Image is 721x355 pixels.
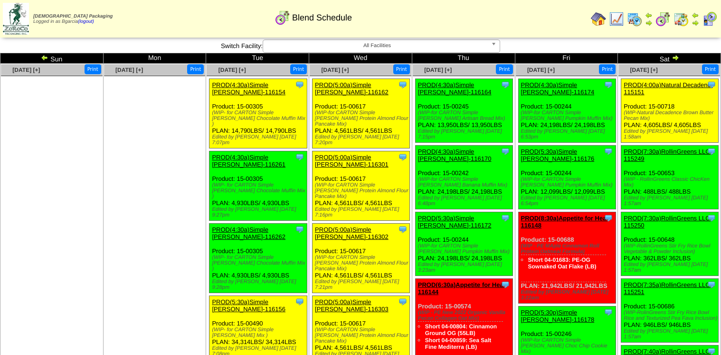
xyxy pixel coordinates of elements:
[521,243,616,255] div: (WIP - PE MAple Cinnamon Roll Protein Oatmeal Formula)
[33,14,113,24] span: Logged in as Bgarcia
[33,14,113,19] span: [DEMOGRAPHIC_DATA] Packaging
[645,11,653,19] img: arrowleft.gif
[618,53,721,64] td: Sat
[621,212,719,276] div: Product: 15-00648 PLAN: 362LBS / 362LBS
[321,67,349,73] a: [DATE] [+]
[212,110,306,127] div: (WIP- for CARTON Simple [PERSON_NAME] Chocolate Muffin Mix )
[309,53,412,64] td: Wed
[707,280,716,289] img: Tooltip
[3,3,29,35] img: zoroco-logo-small.webp
[521,81,595,96] a: PROD(4:30a)Simple [PERSON_NAME]-116174
[187,64,204,74] button: Print
[702,64,719,74] button: Print
[315,226,389,240] a: PROD(5:00a)Simple [PERSON_NAME]-116302
[313,224,410,293] div: Product: 15-00617 PLAN: 4,561LBS / 4,561LBS
[415,79,512,143] div: Product: 15-00245 PLAN: 13,950LBS / 13,950LBS
[275,10,290,25] img: calendarblend.gif
[418,262,512,273] div: Edited by [PERSON_NAME] [DATE] 3:23am
[621,79,719,143] div: Product: 15-00718 PLAN: 4,605LBS / 4,605LBS
[521,215,608,229] a: PROD(8:30a)Appetite for Hea-116148
[515,53,618,64] td: Fri
[521,148,595,162] a: PROD(5:30a)Simple [PERSON_NAME]-116176
[604,80,613,89] img: Tooltip
[212,182,306,199] div: (WIP- for CARTON Simple [PERSON_NAME] Chocolate Muffin Mix )
[313,151,410,221] div: Product: 15-00617 PLAN: 4,561LBS / 4,561LBS
[209,224,307,293] div: Product: 15-00305 PLAN: 4,930LBS / 4,930LBS
[415,212,512,276] div: Product: 15-00244 PLAN: 24,198LBS / 24,198LBS
[315,154,389,168] a: PROD(5:00a)Simple [PERSON_NAME]-116301
[295,225,304,234] img: Tooltip
[315,81,389,96] a: PROD(5:00a)Simple [PERSON_NAME]-116162
[212,327,306,338] div: (WIP- for CARTON Simple [PERSON_NAME] Mix )
[604,307,613,317] img: Tooltip
[212,81,285,96] a: PROD(4:30a)Simple [PERSON_NAME]-116154
[621,146,719,209] div: Product: 15-00653 PLAN: 488LBS / 488LBS
[418,128,512,140] div: Edited by [PERSON_NAME] [DATE] 7:15pm
[212,279,306,290] div: Edited by [PERSON_NAME] [DATE] 9:28pm
[412,53,515,64] td: Thu
[707,213,716,223] img: Tooltip
[398,80,408,89] img: Tooltip
[315,182,409,199] div: (WIP-for CARTON Simple [PERSON_NAME] Protein Almond Flour Pancake Mix)
[393,64,410,74] button: Print
[290,64,307,74] button: Print
[425,323,497,336] a: Short 04-00804: Cinnamon Ground OG (55LB)
[604,213,613,223] img: Tooltip
[415,146,512,209] div: Product: 15-00242 PLAN: 24,198LBS / 24,198LBS
[707,80,716,89] img: Tooltip
[621,279,719,343] div: Product: 15-00686 PLAN: 946LBS / 946LBS
[655,11,671,27] img: calendarblend.gif
[212,255,306,272] div: (WIP- for CARTON Simple [PERSON_NAME] Chocolate Muffin Mix )
[315,298,389,313] a: PROD(5:00a)Simple [PERSON_NAME]-116303
[521,128,616,140] div: Edited by [PERSON_NAME] [DATE] 6:53pm
[315,255,409,272] div: (WIP-for CARTON Simple [PERSON_NAME] Protein Almond Flour Pancake Mix)
[624,215,712,229] a: PROD(7:30a)RollinGreens LLC-115250
[692,19,699,27] img: arrowright.gif
[672,54,679,61] img: arrowright.gif
[624,81,712,96] a: PROD(4:00a)Natural Decadenc-115151
[315,134,409,146] div: Edited by [PERSON_NAME] [DATE] 7:20pm
[313,79,410,148] div: Product: 15-00617 PLAN: 4,561LBS / 4,561LBS
[212,226,285,240] a: PROD(4:30a)Simple [PERSON_NAME]-116262
[501,80,510,89] img: Tooltip
[702,11,717,27] img: calendarcustomer.gif
[418,215,492,229] a: PROD(5:30a)Simple [PERSON_NAME]-116172
[518,79,616,143] div: Product: 15-00244 PLAN: 24,198LBS / 24,198LBS
[521,289,616,301] div: Edited by [PERSON_NAME] [DATE] 3:22am
[103,53,206,64] td: Mon
[12,67,40,73] a: [DATE] [+]
[624,281,712,296] a: PROD(7:35a)RollinGreens LLC-115251
[707,147,716,156] img: Tooltip
[518,212,616,304] div: Product: 15-00688 PLAN: 21,942LBS / 21,942LBS
[398,152,408,162] img: Tooltip
[292,13,352,23] span: Blend Schedule
[212,154,285,168] a: PROD(4:30a)Simple [PERSON_NAME]-116261
[212,207,306,218] div: Edited by [PERSON_NAME] [DATE] 9:27pm
[212,298,285,313] a: PROD(5:30a)Simple [PERSON_NAME]-116156
[501,147,510,156] img: Tooltip
[85,64,101,74] button: Print
[315,110,409,127] div: (WIP-for CARTON Simple [PERSON_NAME] Protein Almond Flour Pancake Mix)
[295,297,304,306] img: Tooltip
[418,243,512,255] div: (WIP-for CARTON Simple [PERSON_NAME] Pumpkin Muffin Mix)
[418,81,492,96] a: PROD(4:30a)Simple [PERSON_NAME]-116164
[518,146,616,209] div: Product: 15-00244 PLAN: 12,099LBS / 12,099LBS
[218,67,246,73] a: [DATE] [+]
[624,148,712,162] a: PROD(7:30a)RollinGreens LLC-115249
[627,11,642,27] img: calendarprod.gif
[674,11,689,27] img: calendarinout.gif
[624,262,718,273] div: Edited by [PERSON_NAME] [DATE] 1:57am
[295,152,304,162] img: Tooltip
[604,147,613,156] img: Tooltip
[315,207,409,218] div: Edited by [PERSON_NAME] [DATE] 7:16pm
[424,67,452,73] a: [DATE] [+]
[41,54,48,61] img: arrowleft.gif
[624,328,718,340] div: Edited by [PERSON_NAME] [DATE] 1:57am
[418,195,512,207] div: Edited by [PERSON_NAME] [DATE] 6:48pm
[295,80,304,89] img: Tooltip
[0,53,104,64] td: Sun
[528,256,597,270] a: Short 04-01683: PE-OG Sownaked Oat Flake (LB)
